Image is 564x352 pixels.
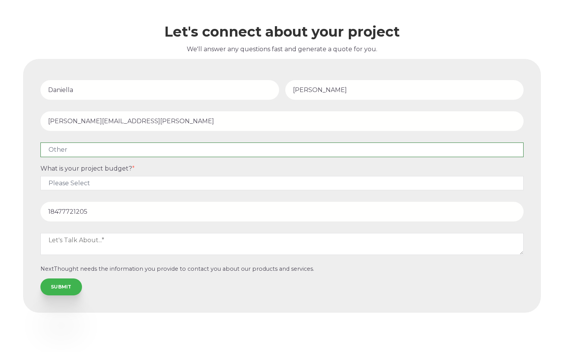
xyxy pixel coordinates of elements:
p: NextThought needs the information you provide to contact you about our products and services. [40,266,524,272]
input: Phone number* [40,202,524,221]
h2: Let's connect about your project [23,24,541,40]
p: We'll answer any questions fast and generate a quote for you. [23,44,541,54]
input: First Name* [40,80,279,100]
input: Email Address* [40,111,524,131]
span: What is your project budget? [40,165,132,172]
input: Last Name* [285,80,524,100]
input: SUBMIT [40,278,82,295]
